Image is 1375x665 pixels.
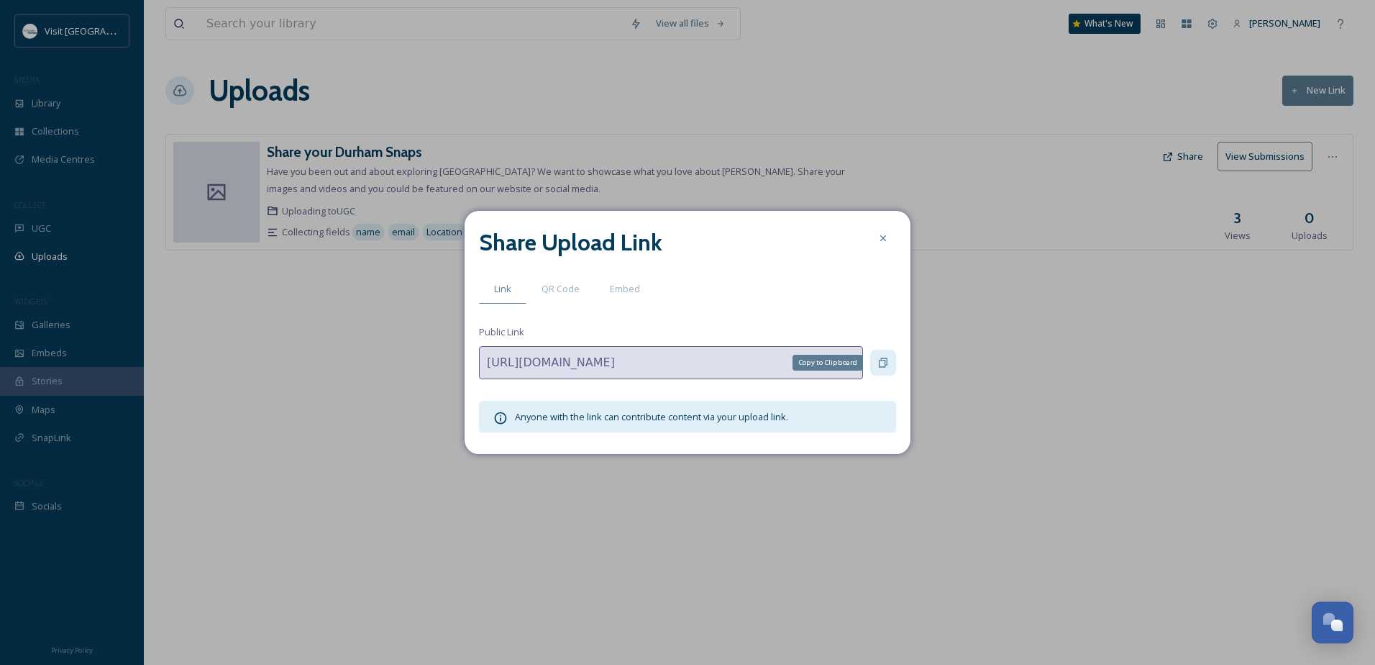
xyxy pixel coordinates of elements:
span: QR Code [542,282,580,296]
h2: Share Upload Link [479,225,662,260]
span: Embed [610,282,640,296]
span: Public Link [479,325,524,339]
span: Link [494,282,511,296]
button: Open Chat [1312,602,1353,643]
span: Anyone with the link can contribute content via your upload link. [515,410,788,423]
div: Copy to Clipboard [792,355,863,371]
